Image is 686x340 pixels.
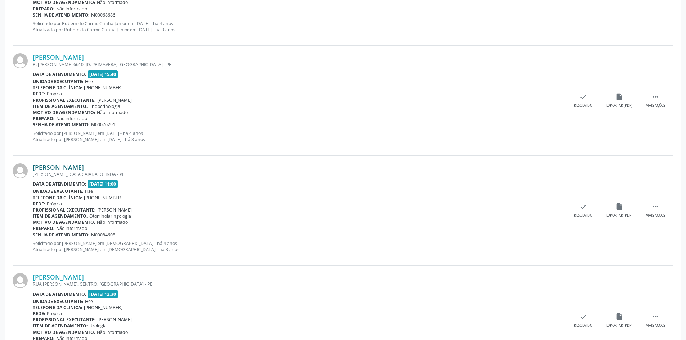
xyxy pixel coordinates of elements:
img: img [13,53,28,68]
b: Data de atendimento: [33,291,86,297]
div: Exportar (PDF) [606,213,632,218]
b: Item de agendamento: [33,103,88,109]
i: insert_drive_file [615,203,623,210]
b: Telefone da clínica: [33,85,82,91]
b: Motivo de agendamento: [33,329,95,335]
span: M00068686 [91,12,115,18]
i:  [651,313,659,321]
div: [PERSON_NAME], CASA CAIADA, OLINDA - PE [33,171,565,177]
b: Profissional executante: [33,317,96,323]
span: [PERSON_NAME] [97,207,132,213]
b: Item de agendamento: [33,213,88,219]
span: [DATE] 12:30 [88,290,118,298]
b: Senha de atendimento: [33,232,90,238]
b: Unidade executante: [33,78,84,85]
img: img [13,273,28,288]
span: Otorrinolaringologia [89,213,131,219]
span: [DATE] 15:40 [88,70,118,78]
span: [PHONE_NUMBER] [84,195,122,201]
span: Não informado [97,109,128,115]
span: Não informado [56,225,87,231]
div: Exportar (PDF) [606,323,632,328]
span: Hse [85,78,93,85]
div: Resolvido [574,103,592,108]
span: Hse [85,188,93,194]
i: check [579,93,587,101]
div: RUA [PERSON_NAME], CENTRO, [GEOGRAPHIC_DATA] - PE [33,281,565,287]
div: Resolvido [574,323,592,328]
b: Telefone da clínica: [33,195,82,201]
b: Unidade executante: [33,188,84,194]
b: Data de atendimento: [33,71,86,77]
span: Própria [47,310,62,317]
a: [PERSON_NAME] [33,163,84,171]
b: Rede: [33,201,45,207]
span: Própria [47,201,62,207]
i: check [579,313,587,321]
span: Endocrinologia [89,103,120,109]
div: R. [PERSON_NAME] 6610, JD. PRIMAVERA, [GEOGRAPHIC_DATA] - PE [33,62,565,68]
i: insert_drive_file [615,313,623,321]
span: [PERSON_NAME] [97,317,132,323]
div: Mais ações [646,323,665,328]
b: Senha de atendimento: [33,122,90,128]
span: Própria [47,91,62,97]
b: Unidade executante: [33,298,84,304]
p: Solicitado por Rubem do Carmo Cunha Junior em [DATE] - há 4 anos Atualizado por Rubem do Carmo Cu... [33,21,565,33]
span: Não informado [97,329,128,335]
p: Solicitado por [PERSON_NAME] em [DATE] - há 4 anos Atualizado por [PERSON_NAME] em [DATE] - há 3 ... [33,130,565,142]
b: Preparo: [33,6,55,12]
b: Telefone da clínica: [33,304,82,310]
span: Hse [85,298,93,304]
i:  [651,203,659,210]
img: img [13,163,28,178]
span: Não informado [56,115,87,122]
b: Rede: [33,91,45,97]
span: M00084608 [91,232,115,238]
b: Rede: [33,310,45,317]
b: Motivo de agendamento: [33,109,95,115]
span: Não informado [56,6,87,12]
i: insert_drive_file [615,93,623,101]
b: Data de atendimento: [33,181,86,187]
b: Profissional executante: [33,97,96,103]
b: Item de agendamento: [33,323,88,329]
b: Preparo: [33,225,55,231]
i: check [579,203,587,210]
span: M00070291 [91,122,115,128]
span: Urologia [89,323,107,329]
span: [PHONE_NUMBER] [84,304,122,310]
span: [DATE] 11:00 [88,180,118,188]
span: [PHONE_NUMBER] [84,85,122,91]
span: [PERSON_NAME] [97,97,132,103]
b: Motivo de agendamento: [33,219,95,225]
b: Preparo: [33,115,55,122]
div: Exportar (PDF) [606,103,632,108]
p: Solicitado por [PERSON_NAME] em [DEMOGRAPHIC_DATA] - há 4 anos Atualizado por [PERSON_NAME] em [D... [33,240,565,253]
b: Senha de atendimento: [33,12,90,18]
div: Resolvido [574,213,592,218]
b: Profissional executante: [33,207,96,213]
i:  [651,93,659,101]
span: Não informado [97,219,128,225]
div: Mais ações [646,103,665,108]
div: Mais ações [646,213,665,218]
a: [PERSON_NAME] [33,273,84,281]
a: [PERSON_NAME] [33,53,84,61]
